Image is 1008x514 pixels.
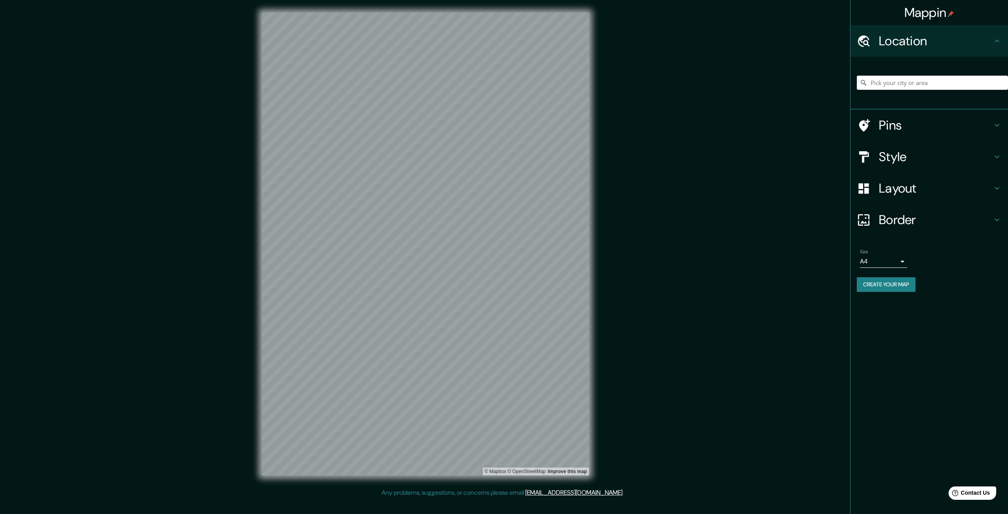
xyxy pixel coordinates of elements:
[850,204,1008,236] div: Border
[382,488,624,497] p: Any problems, suggestions, or concerns please email .
[879,149,992,165] h4: Style
[850,109,1008,141] div: Pins
[879,33,992,49] h4: Location
[850,141,1008,173] div: Style
[624,488,625,497] div: .
[860,255,907,268] div: A4
[548,469,587,474] a: Map feedback
[857,277,915,292] button: Create your map
[904,5,954,20] h4: Mappin
[850,25,1008,57] div: Location
[857,76,1008,90] input: Pick your city or area
[262,13,589,475] canvas: Map
[850,173,1008,204] div: Layout
[938,483,999,505] iframe: Help widget launcher
[525,488,623,497] a: [EMAIL_ADDRESS][DOMAIN_NAME]
[508,469,546,474] a: OpenStreetMap
[860,249,868,255] label: Size
[485,469,506,474] a: Mapbox
[625,488,626,497] div: .
[948,11,954,17] img: pin-icon.png
[879,117,992,133] h4: Pins
[879,180,992,196] h4: Layout
[879,212,992,228] h4: Border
